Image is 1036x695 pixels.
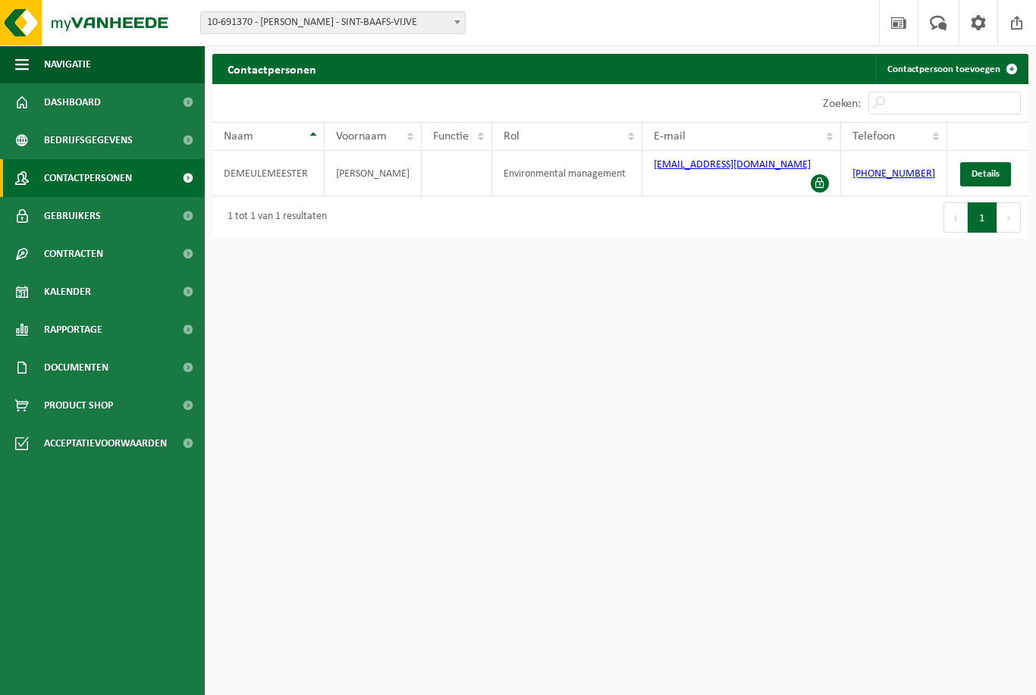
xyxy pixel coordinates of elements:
[44,197,101,235] span: Gebruikers
[433,130,469,142] span: Functie
[44,159,132,197] span: Contactpersonen
[201,12,465,33] span: 10-691370 - STEVEN DEMEULEMEESTER - SINT-BAAFS-VIJVE
[654,130,686,142] span: E-mail
[44,387,113,424] span: Product Shop
[336,130,387,142] span: Voornaam
[200,11,466,34] span: 10-691370 - STEVEN DEMEULEMEESTER - SINT-BAAFS-VIJVE
[212,54,331,83] h2: Contactpersonen
[325,151,422,196] td: [PERSON_NAME]
[44,121,133,159] span: Bedrijfsgegevens
[44,83,101,121] span: Dashboard
[823,98,861,110] label: Zoeken:
[220,204,327,231] div: 1 tot 1 van 1 resultaten
[44,45,91,83] span: Navigatie
[852,130,895,142] span: Telefoon
[212,151,325,196] td: DEMEULEMEESTER
[972,169,1000,179] span: Details
[44,235,103,273] span: Contracten
[492,151,642,196] td: Environmental management
[44,311,102,349] span: Rapportage
[852,168,935,180] a: [PHONE_NUMBER]
[654,159,811,171] a: [EMAIL_ADDRESS][DOMAIN_NAME]
[960,162,1011,186] a: Details
[44,273,91,311] span: Kalender
[968,202,997,233] button: 1
[44,349,108,387] span: Documenten
[875,54,1027,84] a: Contactpersoon toevoegen
[44,424,167,462] span: Acceptatievoorwaarden
[997,202,1021,233] button: Next
[943,202,968,233] button: Previous
[224,130,253,142] span: Naam
[504,130,520,142] span: Rol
